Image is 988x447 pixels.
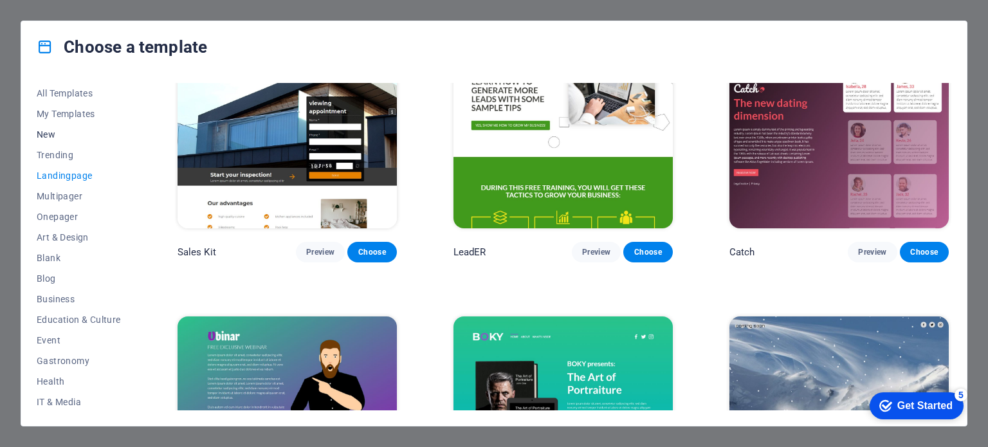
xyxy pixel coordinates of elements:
[178,246,216,259] p: Sales Kit
[37,129,121,140] span: New
[848,242,897,262] button: Preview
[37,145,121,165] button: Trending
[37,315,121,325] span: Education & Culture
[37,294,121,304] span: Business
[572,242,621,262] button: Preview
[178,26,397,228] img: Sales Kit
[634,247,662,257] span: Choose
[37,351,121,371] button: Gastronomy
[37,371,121,392] button: Health
[306,247,334,257] span: Preview
[296,242,345,262] button: Preview
[37,227,121,248] button: Art & Design
[37,309,121,330] button: Education & Culture
[37,376,121,387] span: Health
[582,247,610,257] span: Preview
[38,14,93,26] div: Get Started
[37,273,121,284] span: Blog
[37,165,121,186] button: Landingpage
[37,330,121,351] button: Event
[453,26,673,228] img: LeadER
[37,289,121,309] button: Business
[37,104,121,124] button: My Templates
[37,356,121,366] span: Gastronomy
[37,150,121,160] span: Trending
[37,37,207,57] h4: Choose a template
[37,248,121,268] button: Blank
[37,335,121,345] span: Event
[37,124,121,145] button: New
[900,242,949,262] button: Choose
[729,26,949,228] img: Catch
[858,247,886,257] span: Preview
[37,186,121,206] button: Multipager
[623,242,672,262] button: Choose
[37,253,121,263] span: Blank
[37,392,121,412] button: IT & Media
[910,247,938,257] span: Choose
[37,268,121,289] button: Blog
[358,247,386,257] span: Choose
[347,242,396,262] button: Choose
[453,246,486,259] p: LeadER
[37,88,121,98] span: All Templates
[95,3,108,15] div: 5
[37,109,121,119] span: My Templates
[37,83,121,104] button: All Templates
[37,170,121,181] span: Landingpage
[37,206,121,227] button: Onepager
[37,397,121,407] span: IT & Media
[37,191,121,201] span: Multipager
[729,246,755,259] p: Catch
[10,6,104,33] div: Get Started 5 items remaining, 0% complete
[37,212,121,222] span: Onepager
[37,232,121,242] span: Art & Design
